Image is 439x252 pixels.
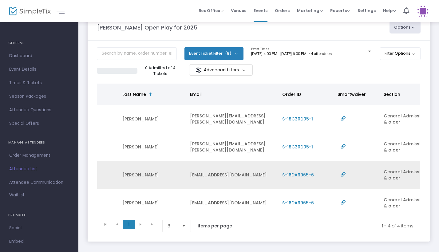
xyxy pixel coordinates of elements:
span: Orders [275,3,290,18]
span: Embed [9,238,69,246]
label: items per page [198,223,232,229]
span: Order Management [9,152,69,159]
td: [PERSON_NAME] [119,133,186,161]
kendo-pager-info: 1 - 4 of 4 items [245,220,413,232]
button: Filter Options [380,47,421,60]
span: Sortable [148,92,153,97]
span: 8 [168,223,177,229]
span: [DATE] 4:00 PM - [DATE] 6:00 PM • 4 attendees [251,51,332,56]
span: Order ID [282,91,301,97]
span: (8) [225,51,231,56]
button: Options [390,21,421,33]
button: Event Ticket Filter(8) [184,47,243,60]
span: Attendee Questions [9,106,69,114]
span: Social [9,224,69,232]
span: Season Packages [9,93,69,100]
td: [EMAIL_ADDRESS][DOMAIN_NAME] [186,189,279,217]
span: S-16DA9965-6 [282,200,314,206]
span: Page 1 [123,220,135,229]
p: 0 Admitted of 4 Tickets [140,65,181,77]
span: Marketing [297,8,323,14]
h4: PROMOTE [8,209,70,221]
span: Event Details [9,65,69,73]
div: Data table [97,84,420,217]
span: Venues [231,3,246,18]
span: Attendee List [9,165,69,173]
span: Times & Tickets [9,79,69,87]
h4: MANAGE ATTENDEES [8,136,70,149]
span: Dashboard [9,52,69,60]
td: [PERSON_NAME][EMAIL_ADDRESS][PERSON_NAME][DOMAIN_NAME] [186,105,279,133]
button: Select [180,220,188,232]
td: [PERSON_NAME] [119,189,186,217]
span: Section [384,91,400,97]
m-button: Advanced filters [189,64,253,76]
span: S-18C30D05-1 [282,144,313,150]
span: Settings [358,3,376,18]
td: [PERSON_NAME] [119,161,186,189]
span: S-16DA9965-6 [282,172,314,178]
span: Email [190,91,202,97]
h4: GENERAL [8,37,70,49]
span: Help [383,8,396,14]
span: Box Office [199,8,223,14]
th: Smartwaiver [334,84,380,105]
span: Reports [330,8,350,14]
td: [PERSON_NAME] [119,105,186,133]
m-panel-title: [PERSON_NAME] Open Play for 2025 [97,23,197,32]
span: S-18C30D05-1 [282,116,313,122]
img: filter [196,67,202,73]
span: Last Name [122,91,146,97]
span: Attendee Communication [9,179,69,187]
td: [EMAIL_ADDRESS][DOMAIN_NAME] [186,161,279,189]
input: Search by name, order number, email, ip address [97,47,177,60]
span: Events [254,3,267,18]
td: [PERSON_NAME][EMAIL_ADDRESS][PERSON_NAME][DOMAIN_NAME] [186,133,279,161]
span: Special Offers [9,120,69,128]
span: Waitlist [9,192,25,198]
